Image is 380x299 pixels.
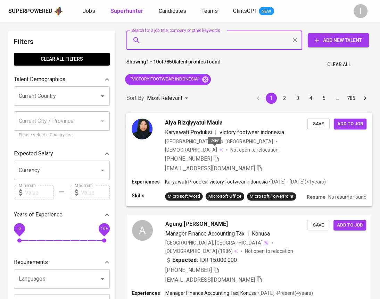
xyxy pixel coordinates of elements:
[263,240,269,246] img: magic_wand.svg
[319,93,330,104] button: Go to page 5
[83,8,95,14] span: Jobs
[126,94,144,102] p: Sort By
[165,155,212,162] span: [PHONE_NUMBER]
[247,230,249,238] span: |
[172,256,198,264] b: Expected:
[311,221,326,229] span: Save
[215,128,217,136] span: |
[125,76,204,83] span: "VICTORY FOOTWEAR INDONESIA"
[292,93,303,104] button: Go to page 3
[14,72,110,86] div: Talent Demographics
[14,36,110,47] h6: Filters
[132,178,165,185] p: Experiences
[132,290,165,297] p: Experiences
[233,8,257,14] span: GlintsGPT
[14,211,63,219] p: Years of Experience
[311,120,326,128] span: Save
[126,58,221,71] p: Showing of talent profiles found
[165,230,245,237] span: Manager Finance Accounting Tax
[308,33,369,47] button: Add New Talent
[132,220,153,241] div: A
[14,75,65,84] p: Talent Demographics
[159,7,188,16] a: Candidates
[54,6,63,16] img: app logo
[125,74,211,85] div: "VICTORY FOOTWEAR INDONESIA"
[327,60,351,69] span: Clear All
[14,53,110,66] button: Clear All filters
[332,95,343,102] div: …
[345,93,357,104] button: Go to page 785
[14,258,48,266] p: Requirements
[19,132,105,139] p: Please select a Country first
[165,256,237,264] div: IDR 15.000.000
[230,146,279,153] p: Not open to relocation
[18,226,20,231] span: 0
[165,220,228,228] span: Agung [PERSON_NAME]
[165,138,273,145] div: [GEOGRAPHIC_DATA], Kab. [GEOGRAPHIC_DATA]
[165,146,218,153] span: [DEMOGRAPHIC_DATA]
[266,93,277,104] button: page 1
[220,129,284,135] span: victory footwear indonesia
[306,194,325,200] p: Resume
[100,226,108,231] span: 10+
[14,208,110,222] div: Years of Experience
[259,8,274,15] span: NEW
[168,193,200,200] div: Microsoft Word
[98,91,107,101] button: Open
[165,276,255,283] span: [EMAIL_ADDRESS][DOMAIN_NAME]
[201,8,218,14] span: Teams
[165,178,268,185] p: Karyawati Produksi | victory footwear indonesia
[147,92,191,105] div: Most Relevant
[307,220,329,231] button: Save
[257,290,313,297] p: • [DATE] - Present ( 4 years )
[165,239,269,246] div: [GEOGRAPHIC_DATA], [GEOGRAPHIC_DATA]
[233,7,274,16] a: GlintsGPT NEW
[110,8,143,14] b: Superhunter
[98,165,107,175] button: Open
[14,149,53,158] p: Expected Salary
[245,248,293,255] p: Not open to relocation
[81,186,110,199] input: Value
[146,59,159,65] b: 1 - 10
[328,194,366,200] p: No resume found
[165,290,257,297] p: Manager Finance Accounting Tax | Konusa
[165,165,255,172] span: [EMAIL_ADDRESS][DOMAIN_NAME]
[307,118,330,129] button: Save
[201,7,219,16] a: Teams
[354,4,367,18] div: I
[14,255,110,269] div: Requirements
[132,192,165,199] p: Skills
[8,7,52,15] div: Superpowered
[252,230,270,237] span: Konusa
[268,178,325,185] p: • [DATE] - [DATE] ( <1 years )
[279,93,290,104] button: Go to page 2
[25,186,54,199] input: Value
[110,7,145,16] a: Superhunter
[132,118,152,139] img: 5c748170-e7f9-41c5-a18a-53932f33592d.jpg
[98,274,107,284] button: Open
[165,118,222,127] span: Alya Rizqiyyatul Maula
[337,120,363,128] span: Add to job
[251,93,372,104] nav: pagination navigation
[165,129,212,135] span: Karyawati Produksi
[165,248,238,255] div: (1986)
[165,248,218,255] span: [DEMOGRAPHIC_DATA]
[126,113,372,206] a: Alya Rizqiyyatul MaulaKaryawati Produksi|victory footwear indonesia[GEOGRAPHIC_DATA], Kab. [GEOGR...
[324,58,354,71] button: Clear All
[290,35,300,45] button: Clear
[337,221,363,229] span: Add to job
[333,220,366,231] button: Add to job
[305,93,316,104] button: Go to page 4
[164,59,175,65] b: 7850
[250,193,293,200] div: Microsoft PowerPoint
[334,118,366,129] button: Add to job
[159,8,186,14] span: Candidates
[360,93,371,104] button: Go to next page
[8,6,63,16] a: Superpoweredapp logo
[83,7,97,16] a: Jobs
[165,267,212,273] span: [PHONE_NUMBER]
[19,55,104,63] span: Clear All filters
[14,147,110,161] div: Expected Salary
[313,36,363,45] span: Add New Talent
[147,94,182,102] p: Most Relevant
